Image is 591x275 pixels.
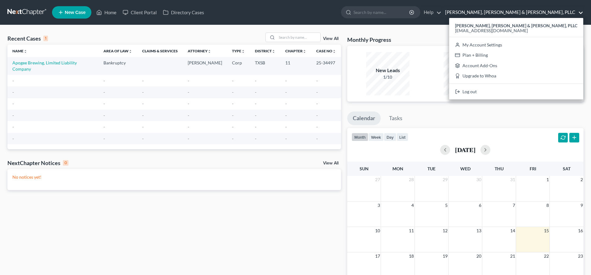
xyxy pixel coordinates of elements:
[316,124,318,129] span: -
[142,101,144,106] span: -
[455,23,577,28] strong: [PERSON_NAME], [PERSON_NAME] & [PERSON_NAME], PLLC
[455,146,475,153] h2: [DATE]
[408,176,414,183] span: 28
[285,113,287,118] span: -
[12,136,14,141] span: -
[495,166,504,171] span: Thu
[408,227,414,234] span: 11
[512,202,516,209] span: 7
[188,101,189,106] span: -
[442,227,448,234] span: 12
[183,57,227,75] td: [PERSON_NAME]
[366,74,409,80] div: 1/10
[374,227,381,234] span: 10
[12,60,77,72] a: Apogee Brewing, Limited Liability Company
[255,78,256,83] span: -
[368,133,384,141] button: week
[411,202,414,209] span: 4
[476,227,482,234] span: 13
[227,57,250,75] td: Corp
[449,18,583,99] div: [PERSON_NAME], [PERSON_NAME] & [PERSON_NAME], PLLC
[142,136,144,141] span: -
[188,113,189,118] span: -
[12,101,14,106] span: -
[232,78,234,83] span: -
[241,50,245,53] i: unfold_more
[7,159,68,167] div: NextChapter Notices
[347,36,391,43] h3: Monthly Progress
[311,57,341,75] td: 25-34497
[455,28,528,33] span: [EMAIL_ADDRESS][DOMAIN_NAME]
[142,124,144,129] span: -
[478,202,482,209] span: 6
[510,252,516,260] span: 21
[316,78,318,83] span: -
[103,49,132,53] a: Area of Lawunfold_more
[352,133,368,141] button: month
[285,124,287,129] span: -
[353,7,410,18] input: Search by name...
[232,113,234,118] span: -
[12,78,14,83] span: -
[255,49,275,53] a: Districtunfold_more
[250,57,280,75] td: TXSB
[444,74,487,80] div: 1/1
[232,124,234,129] span: -
[476,176,482,183] span: 30
[12,89,14,95] span: -
[285,49,306,53] a: Chapterunfold_more
[272,50,275,53] i: unfold_more
[449,71,583,81] a: Upgrade to Whoa
[280,57,311,75] td: 11
[93,7,120,18] a: Home
[449,86,583,97] a: Log out
[232,49,245,53] a: Typeunfold_more
[366,67,409,74] div: New Leads
[43,36,48,41] div: 1
[421,7,441,18] a: Help
[142,89,144,95] span: -
[383,111,408,125] a: Tasks
[188,49,211,53] a: Attorneyunfold_more
[255,113,256,118] span: -
[188,124,189,129] span: -
[129,50,132,53] i: unfold_more
[442,252,448,260] span: 19
[137,45,183,57] th: Claims & Services
[577,227,584,234] span: 16
[360,166,369,171] span: Sun
[444,202,448,209] span: 5
[510,227,516,234] span: 14
[255,89,256,95] span: -
[255,124,256,129] span: -
[103,78,105,83] span: -
[530,166,536,171] span: Fri
[577,252,584,260] span: 23
[510,176,516,183] span: 31
[12,113,14,118] span: -
[563,166,571,171] span: Sat
[396,133,408,141] button: list
[285,136,287,141] span: -
[377,202,381,209] span: 3
[232,136,234,141] span: -
[347,111,381,125] a: Calendar
[98,57,137,75] td: Bankruptcy
[7,35,48,42] div: Recent Cases
[392,166,403,171] span: Mon
[103,136,105,141] span: -
[543,252,549,260] span: 22
[323,37,339,41] a: View All
[188,89,189,95] span: -
[580,202,584,209] span: 9
[449,60,583,71] a: Account Add-Ons
[316,113,318,118] span: -
[316,136,318,141] span: -
[546,202,549,209] span: 8
[427,166,436,171] span: Tue
[103,101,105,106] span: -
[277,33,320,42] input: Search by name...
[188,136,189,141] span: -
[303,50,306,53] i: unfold_more
[449,50,583,60] a: Plan + Billing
